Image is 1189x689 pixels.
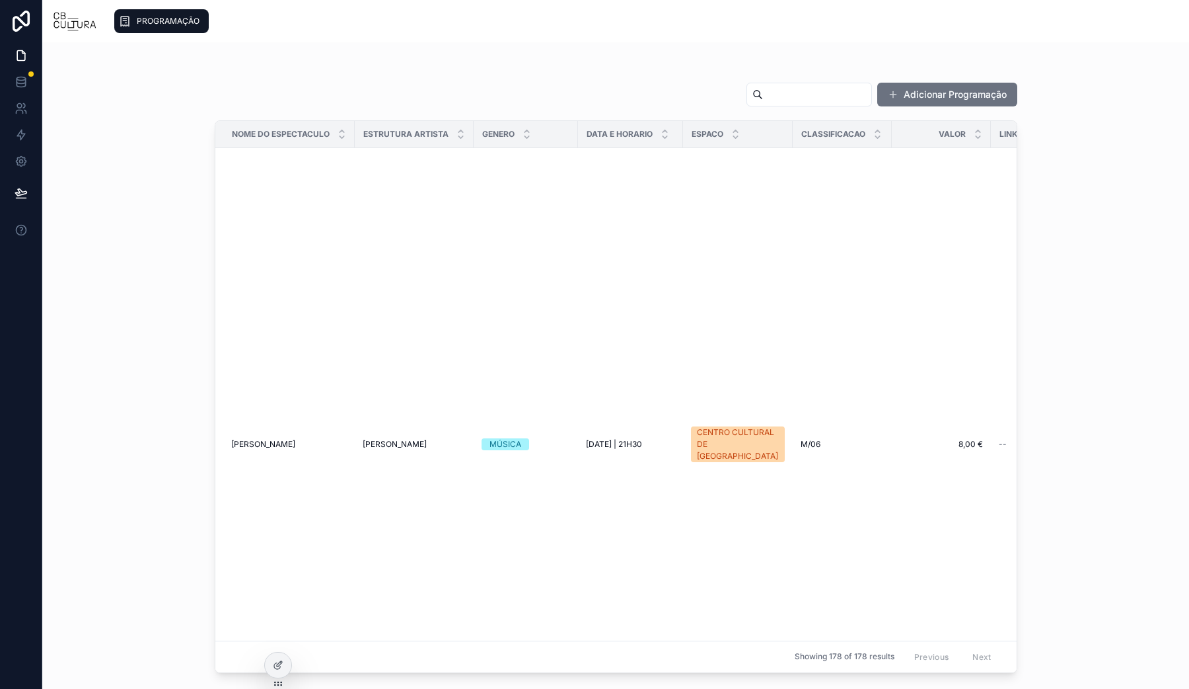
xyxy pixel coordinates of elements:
span: Genero [482,129,515,140]
span: Link Bilheteira [999,129,1065,140]
span: Valor [939,129,966,140]
span: Nome Do Espectaculo [232,129,330,140]
button: Adicionar Programação [877,83,1017,106]
img: App logo [53,11,97,32]
a: [DATE] | 21H30 [586,439,675,450]
div: scrollable content [108,7,1178,36]
a: CENTRO CULTURAL DE [GEOGRAPHIC_DATA] [691,426,785,462]
div: MÚSICA [489,438,521,450]
span: [PERSON_NAME] [363,439,427,450]
a: 8,00 € [900,439,983,450]
a: [PERSON_NAME] [231,439,347,450]
span: PROGRAMAÇÃO [137,16,199,26]
span: Data E Horario [587,129,653,140]
span: Showing 178 of 178 results [795,652,894,663]
span: -- [999,439,1007,450]
span: Classificacao [801,129,865,140]
a: [PERSON_NAME] [363,439,466,450]
span: M/06 [801,439,820,450]
a: MÚSICA [482,438,570,450]
span: Estrutura Artista [363,129,449,140]
a: M/06 [801,439,884,450]
a: -- [999,439,1117,450]
div: CENTRO CULTURAL DE [GEOGRAPHIC_DATA] [697,426,778,462]
span: [DATE] | 21H30 [586,439,642,450]
a: PROGRAMAÇÃO [114,9,209,33]
span: Espaco [692,129,723,140]
span: [PERSON_NAME] [231,439,295,450]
